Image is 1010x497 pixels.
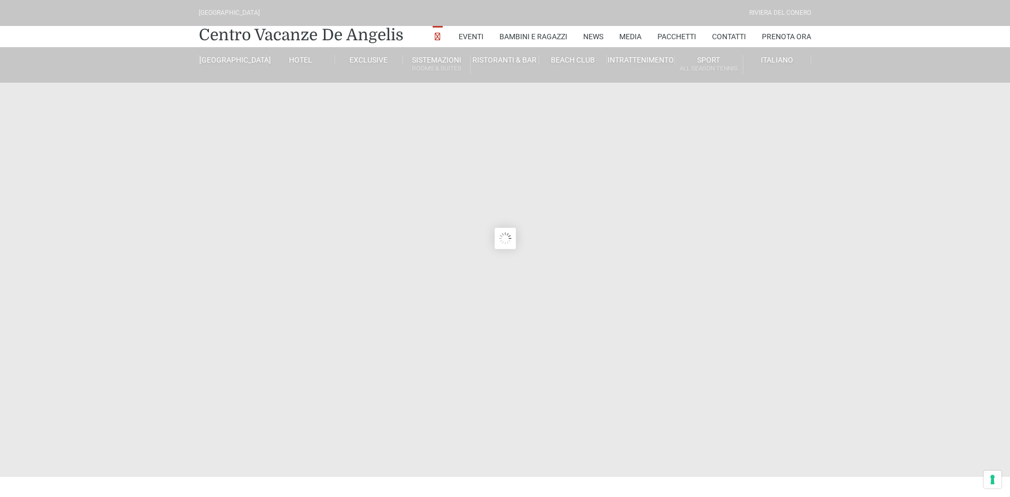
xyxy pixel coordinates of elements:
a: Media [619,26,642,47]
a: Eventi [459,26,484,47]
a: Ristoranti & Bar [471,55,539,65]
small: All Season Tennis [675,64,742,74]
a: Hotel [267,55,335,65]
a: Beach Club [539,55,607,65]
a: Contatti [712,26,746,47]
button: Le tue preferenze relative al consenso per le tecnologie di tracciamento [983,471,1002,489]
a: News [583,26,603,47]
div: [GEOGRAPHIC_DATA] [199,8,260,18]
a: Exclusive [335,55,403,65]
a: [GEOGRAPHIC_DATA] [199,55,267,65]
a: SportAll Season Tennis [675,55,743,75]
a: Pacchetti [657,26,696,47]
small: Rooms & Suites [403,64,470,74]
a: Italiano [743,55,811,65]
div: Riviera Del Conero [749,8,811,18]
a: Intrattenimento [607,55,675,65]
a: SistemazioniRooms & Suites [403,55,471,75]
a: Prenota Ora [762,26,811,47]
a: Bambini e Ragazzi [499,26,567,47]
a: Centro Vacanze De Angelis [199,24,403,46]
span: Italiano [761,56,793,64]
